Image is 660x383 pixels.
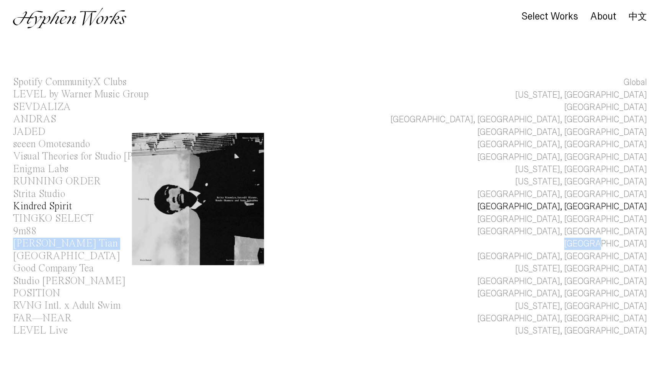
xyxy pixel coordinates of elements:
div: [US_STATE], [GEOGRAPHIC_DATA] [515,325,647,337]
div: [PERSON_NAME] Tian [13,238,118,249]
div: SEVDALIZA [13,102,71,112]
div: POSITION [13,288,60,299]
div: [GEOGRAPHIC_DATA], [GEOGRAPHIC_DATA] [477,213,647,225]
div: [GEOGRAPHIC_DATA] [13,251,120,261]
div: [GEOGRAPHIC_DATA] [564,101,647,113]
div: [GEOGRAPHIC_DATA], [GEOGRAPHIC_DATA] [477,138,647,151]
div: [US_STATE], [GEOGRAPHIC_DATA] [515,300,647,312]
div: Enigma Labs [13,164,68,174]
div: FAR—NEAR [13,313,72,324]
div: [GEOGRAPHIC_DATA], [GEOGRAPHIC_DATA] [477,201,647,213]
div: LEVEL by Warner Music Group [13,89,149,100]
div: seeen Omotesando [13,139,90,150]
div: Good Company Tea [13,263,94,274]
div: 9m88 [13,226,37,237]
div: LEVEL Live [13,325,68,336]
div: [GEOGRAPHIC_DATA] [564,238,647,250]
div: [GEOGRAPHIC_DATA], [GEOGRAPHIC_DATA] [477,288,647,300]
div: Kindred Spirit [13,201,72,212]
div: About [590,11,616,22]
div: [GEOGRAPHIC_DATA], [GEOGRAPHIC_DATA] [477,188,647,201]
div: [GEOGRAPHIC_DATA], [GEOGRAPHIC_DATA] [477,275,647,288]
div: Visual Theories for Studio [PERSON_NAME] [13,151,207,162]
div: RUNNING ORDER [13,176,101,187]
div: [GEOGRAPHIC_DATA], [GEOGRAPHIC_DATA] [477,225,647,238]
div: JADED [13,127,46,137]
div: Studio [PERSON_NAME] [13,276,126,286]
div: TINGKO SELECT [13,214,93,224]
div: [US_STATE], [GEOGRAPHIC_DATA] [515,176,647,188]
div: ANDRAS [13,114,56,125]
div: [GEOGRAPHIC_DATA], [GEOGRAPHIC_DATA] [477,312,647,325]
div: [US_STATE], [GEOGRAPHIC_DATA] [515,89,647,101]
img: Hyphen Works [13,8,126,28]
div: [GEOGRAPHIC_DATA], [GEOGRAPHIC_DATA] [477,126,647,138]
div: Select Works [521,11,578,22]
div: [GEOGRAPHIC_DATA], [GEOGRAPHIC_DATA], [GEOGRAPHIC_DATA] [390,113,647,126]
a: About [590,13,616,21]
div: [US_STATE], [GEOGRAPHIC_DATA] [515,163,647,176]
a: Select Works [521,13,578,21]
div: Spotify CommunityX Clubs [13,77,126,87]
div: [GEOGRAPHIC_DATA], [GEOGRAPHIC_DATA] [477,151,647,163]
div: RVNG Intl. x Adult Swim [13,301,121,311]
div: [US_STATE], [GEOGRAPHIC_DATA] [515,263,647,275]
div: [GEOGRAPHIC_DATA], [GEOGRAPHIC_DATA] [477,250,647,263]
div: Strita Studio [13,189,65,199]
a: 中文 [629,12,647,21]
div: Global [624,76,647,89]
